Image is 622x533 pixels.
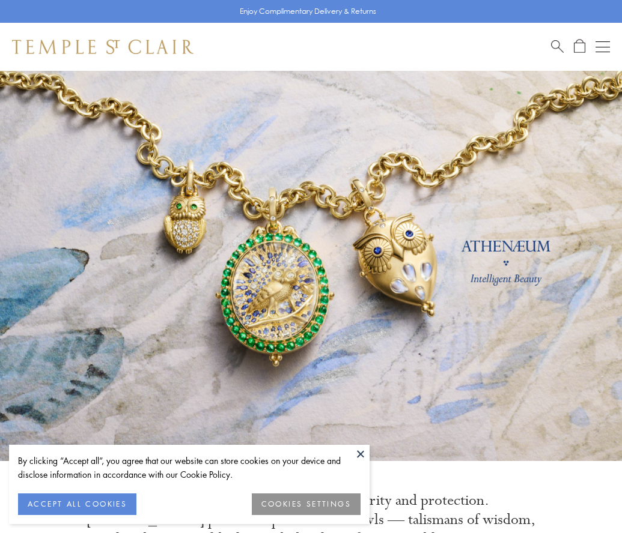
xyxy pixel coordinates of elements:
[240,5,376,17] p: Enjoy Complimentary Delivery & Returns
[574,39,585,54] a: Open Shopping Bag
[18,493,136,515] button: ACCEPT ALL COOKIES
[596,40,610,54] button: Open navigation
[18,454,361,481] div: By clicking “Accept all”, you agree that our website can store cookies on your device and disclos...
[12,40,194,54] img: Temple St. Clair
[551,39,564,54] a: Search
[252,493,361,515] button: COOKIES SETTINGS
